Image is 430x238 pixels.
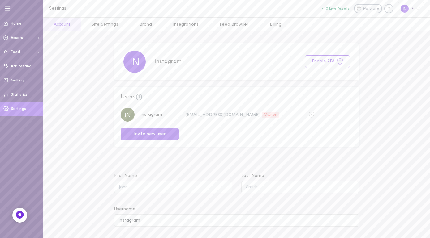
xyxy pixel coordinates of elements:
[141,112,162,117] span: instagram
[11,79,24,82] span: Gallery
[114,181,232,193] input: First Name
[322,6,350,10] button: 0 Live Assets
[15,211,24,220] img: Feedback Button
[11,93,28,97] span: Statistics
[262,112,279,118] div: Owner
[121,93,352,101] span: Users
[363,6,379,12] span: My Store
[209,18,259,31] a: Feed Browser
[322,6,354,11] a: 0 Live Assets
[259,18,292,31] a: Billing
[241,181,359,193] input: Last Name
[11,50,20,54] span: Feed
[43,18,81,31] a: Account
[384,4,393,13] div: Knowledge center
[155,59,182,65] span: instagram
[398,2,424,15] div: IG
[49,6,151,11] h1: Settings
[186,112,260,117] span: [EMAIL_ADDRESS][DOMAIN_NAME]
[354,4,382,13] a: My Store
[308,112,315,116] span: 2FA is not active
[136,94,142,100] span: ( 1 )
[114,207,135,211] span: Username
[11,22,22,26] span: Home
[114,214,359,226] input: Username
[129,18,162,31] a: Brand
[114,173,137,178] span: First Name
[162,18,209,31] a: Integrations
[305,55,350,68] button: Enable 2FA
[121,128,179,140] button: Invite new user
[241,173,264,178] span: Last Name
[81,18,129,31] a: Site Settings
[11,65,32,68] span: A/B testing
[11,36,23,40] span: Assets
[11,107,26,111] span: Settings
